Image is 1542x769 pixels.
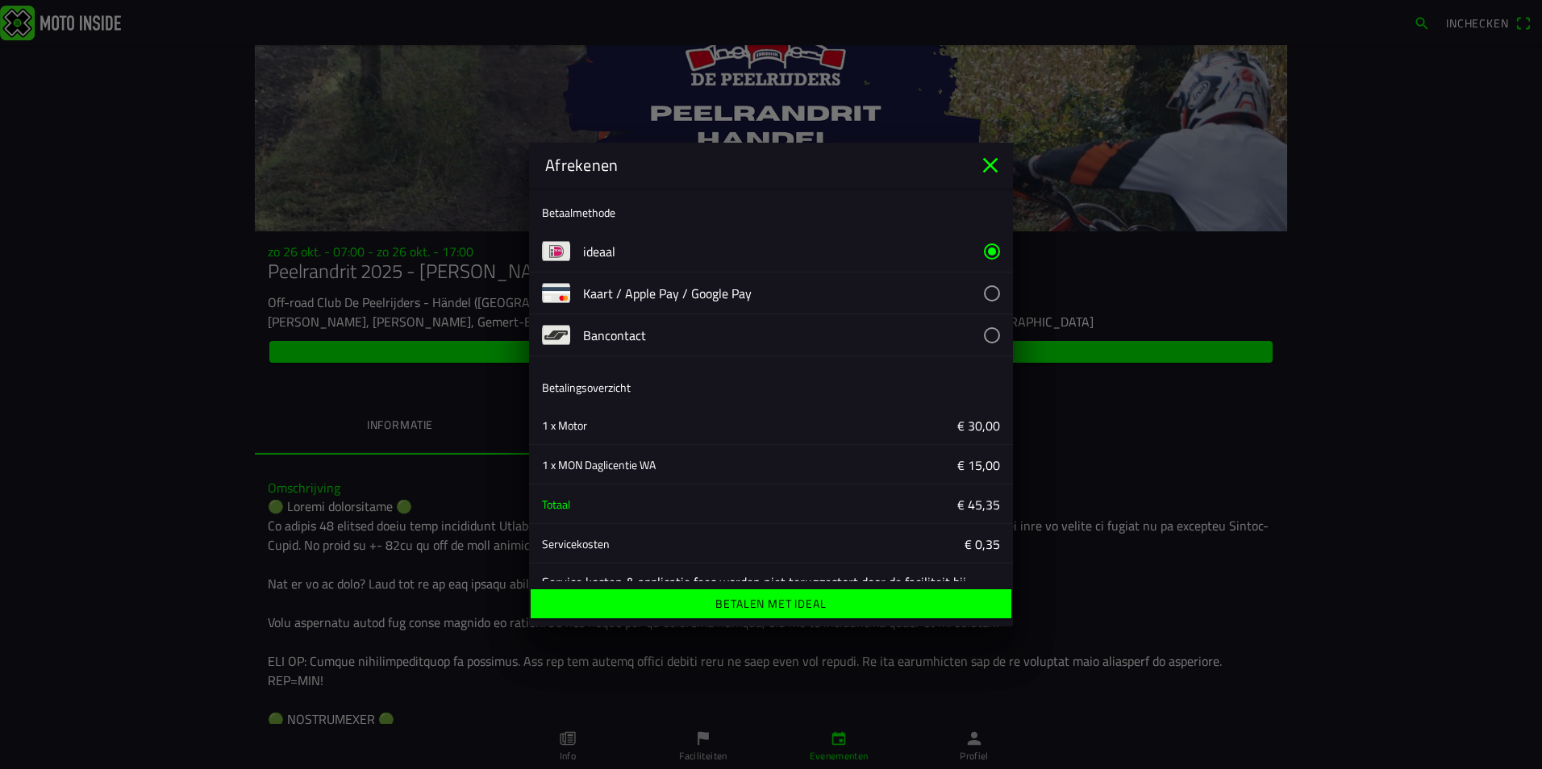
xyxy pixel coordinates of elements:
[542,321,570,349] img: payment-bancontact.png
[784,455,1000,475] ion-label: € 15,00
[542,496,570,513] ion-text: Totaal
[542,237,570,265] img: payment-ideal.png
[542,379,631,396] ion-label: Betalingsoverzicht
[784,416,1000,435] ion-label: € 30,00
[977,152,1003,178] ion-icon: close
[542,456,656,473] ion-text: 1 x MON Daglicentie WA
[542,417,587,434] ion-text: 1 x Motor
[542,279,570,307] img: payment-card.png
[542,535,610,552] ion-text: Servicekosten
[542,572,1000,611] ion-label: Service kosten & applicatie fees worden niet teruggestort door de faciliteit bij annulering.
[529,153,977,177] ion-title: Afrekenen
[784,495,1000,514] ion-label: € 45,35
[784,534,1000,554] ion-label: € 0,35
[715,598,826,609] ion-label: Betalen met iDeal
[542,204,615,221] ion-label: Betaalmethode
